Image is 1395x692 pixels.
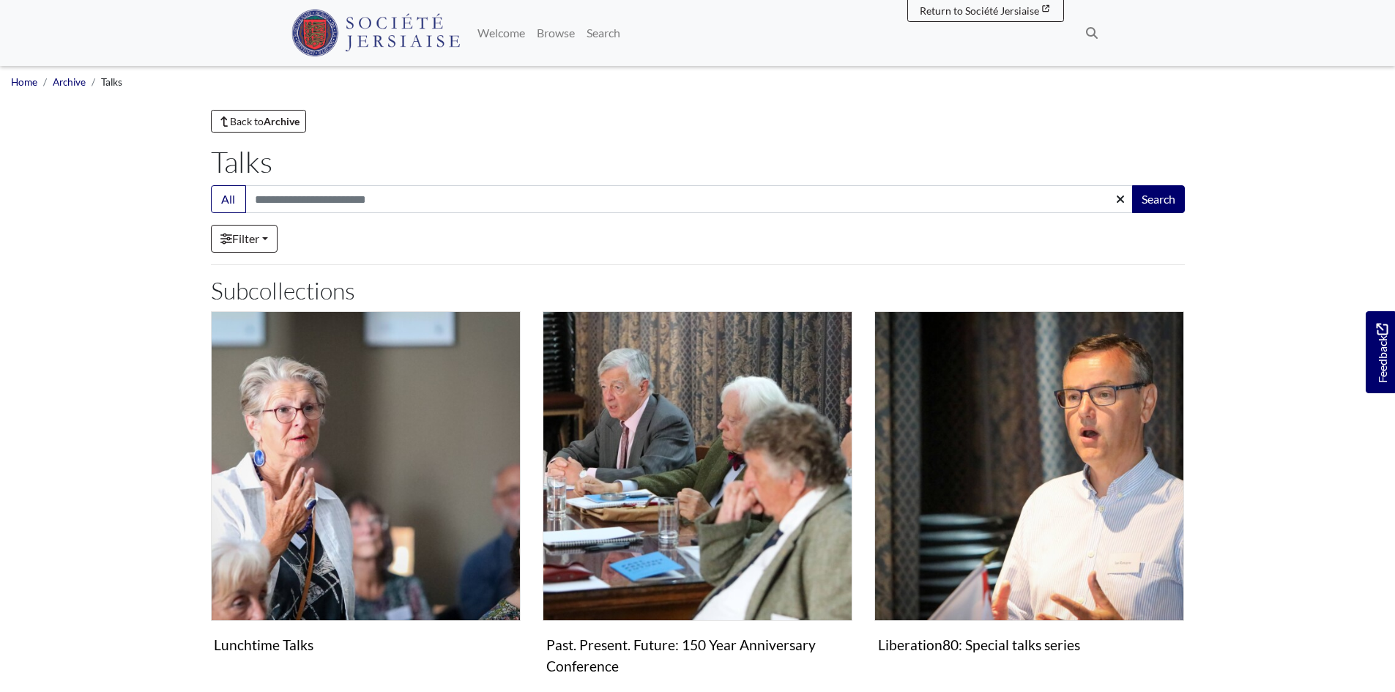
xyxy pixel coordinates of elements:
[581,18,626,48] a: Search
[211,144,1185,179] h1: Talks
[101,76,122,88] span: Talks
[211,277,1185,305] h2: Subcollections
[472,18,531,48] a: Welcome
[211,185,246,213] button: All
[874,311,1184,660] a: Liberation80: Special talks series Liberation80: Special talks series
[1373,324,1391,383] span: Feedback
[211,110,307,133] a: Back toArchive
[211,311,521,621] img: Lunchtime Talks
[291,10,461,56] img: Société Jersiaise
[53,76,86,88] a: Archive
[1366,311,1395,393] a: Would you like to provide feedback?
[245,185,1134,213] input: Search this collection...
[211,225,278,253] a: Filter
[543,311,852,681] a: Past. Present. Future: 150 Year Anniversary Conference Past. Present. Future: 150 Year Anniversar...
[211,311,521,660] a: Lunchtime Talks Lunchtime Talks
[531,18,581,48] a: Browse
[920,4,1039,17] span: Return to Société Jersiaise
[874,311,1184,621] img: Liberation80: Special talks series
[1132,185,1185,213] button: Search
[543,311,852,621] img: Past. Present. Future: 150 Year Anniversary Conference
[264,115,300,127] strong: Archive
[291,6,461,60] a: Société Jersiaise logo
[11,76,37,88] a: Home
